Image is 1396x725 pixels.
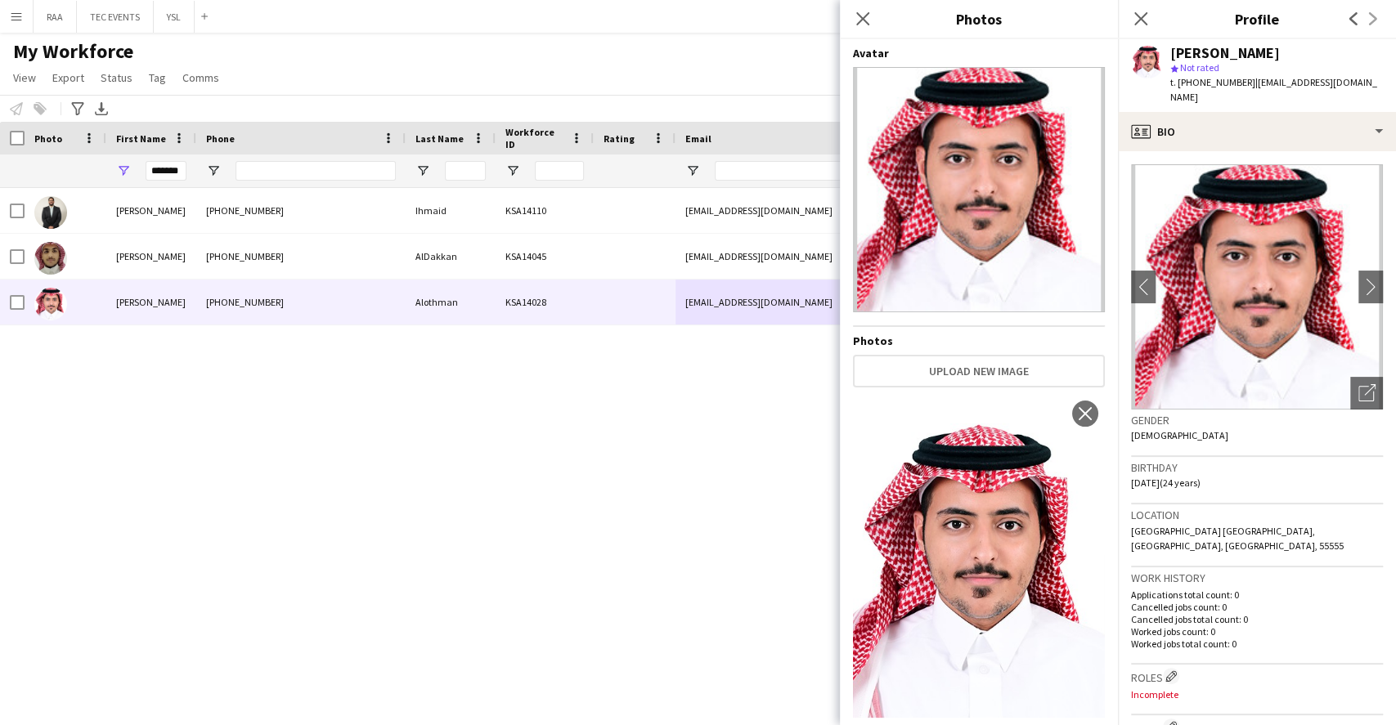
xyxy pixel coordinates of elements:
[106,234,196,279] div: [PERSON_NAME]
[840,8,1118,29] h3: Photos
[196,234,406,279] div: [PHONE_NUMBER]
[1170,46,1280,60] div: [PERSON_NAME]
[715,161,993,181] input: Email Filter Input
[496,280,594,324] div: KSA14028
[676,234,1003,279] div: [EMAIL_ADDRESS][DOMAIN_NAME]
[1131,625,1383,638] p: Worked jobs count: 0
[1131,525,1344,552] span: [GEOGRAPHIC_DATA] [GEOGRAPHIC_DATA], [GEOGRAPHIC_DATA], [GEOGRAPHIC_DATA], 55555
[176,67,226,88] a: Comms
[1131,589,1383,601] p: Applications total count: 0
[1118,112,1396,151] div: Bio
[853,394,1105,718] img: Crew photo 1111382
[34,1,77,33] button: RAA
[142,67,173,88] a: Tag
[1131,571,1383,585] h3: Work history
[1131,508,1383,522] h3: Location
[1131,668,1383,685] h3: Roles
[685,132,711,145] span: Email
[1170,76,1255,88] span: t. [PHONE_NUMBER]
[182,70,219,85] span: Comms
[92,99,111,119] app-action-btn: Export XLSX
[34,288,67,320] img: Abdulaziz Alothman
[406,280,496,324] div: Alothman
[116,132,166,145] span: First Name
[206,132,235,145] span: Phone
[415,163,430,178] button: Open Filter Menu
[1131,688,1383,700] p: Incomplete
[1131,638,1383,650] p: Worked jobs total count: 0
[676,280,1003,324] div: [EMAIL_ADDRESS][DOMAIN_NAME]
[676,188,1003,233] div: [EMAIL_ADDRESS][DOMAIN_NAME]
[1170,76,1377,103] span: | [EMAIL_ADDRESS][DOMAIN_NAME]
[146,161,186,181] input: First Name Filter Input
[94,67,139,88] a: Status
[496,234,594,279] div: KSA14045
[406,188,496,233] div: Ihmaid
[406,234,496,279] div: AlDakkan
[853,355,1105,387] button: Upload new image
[154,1,195,33] button: YSL
[149,70,166,85] span: Tag
[1131,164,1383,409] img: Crew avatar or photo
[34,132,62,145] span: Photo
[116,163,131,178] button: Open Filter Menu
[236,161,396,181] input: Phone Filter Input
[496,188,594,233] div: KSA14110
[196,280,406,324] div: [PHONE_NUMBER]
[13,39,133,64] span: My Workforce
[415,132,464,145] span: Last Name
[604,132,635,145] span: Rating
[1180,61,1219,74] span: Not rated
[52,70,84,85] span: Export
[1131,613,1383,625] p: Cancelled jobs total count: 0
[853,46,1105,60] h4: Avatar
[106,280,196,324] div: [PERSON_NAME]
[1131,429,1228,441] span: [DEMOGRAPHIC_DATA]
[1118,8,1396,29] h3: Profile
[505,126,564,150] span: Workforce ID
[445,161,486,181] input: Last Name Filter Input
[34,196,67,229] img: Abdulaziz Ihmaid
[853,67,1105,312] img: Crew avatar
[101,70,132,85] span: Status
[77,1,154,33] button: TEC EVENTS
[7,67,43,88] a: View
[106,188,196,233] div: [PERSON_NAME]
[1131,477,1201,489] span: [DATE] (24 years)
[34,242,67,275] img: Abdulaziz AlDakkan
[1131,413,1383,427] h3: Gender
[685,163,700,178] button: Open Filter Menu
[206,163,221,178] button: Open Filter Menu
[68,99,88,119] app-action-btn: Advanced filters
[196,188,406,233] div: [PHONE_NUMBER]
[1131,460,1383,475] h3: Birthday
[1131,601,1383,613] p: Cancelled jobs count: 0
[13,70,36,85] span: View
[1350,377,1383,409] div: Open photos pop-in
[535,161,584,181] input: Workforce ID Filter Input
[853,333,1105,348] h4: Photos
[505,163,520,178] button: Open Filter Menu
[46,67,91,88] a: Export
